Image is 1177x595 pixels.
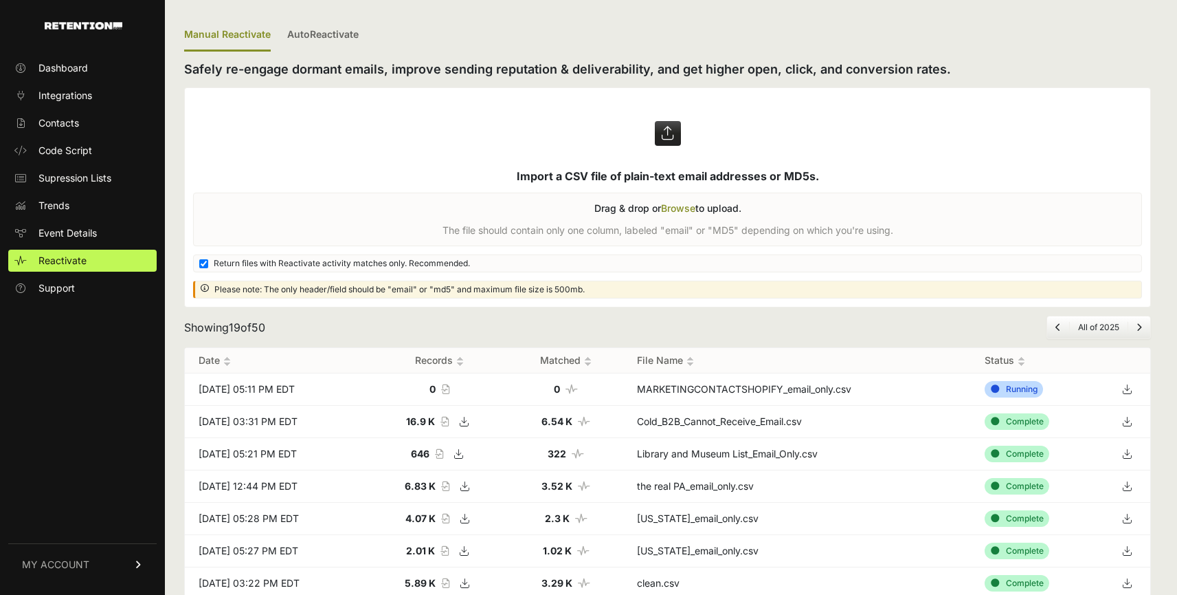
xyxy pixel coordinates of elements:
[429,383,436,395] strong: 0
[229,321,240,334] span: 19
[8,57,157,79] a: Dashboard
[8,277,157,299] a: Support
[185,374,370,406] td: [DATE] 05:11 PM EDT
[184,60,1151,79] h2: Safely re-engage dormant emails, improve sending reputation & deliverability, and get higher open...
[405,480,436,492] strong: 6.83 K
[405,512,436,524] strong: 4.07 K
[440,417,449,426] i: Record count of the file
[8,195,157,217] a: Trends
[572,449,584,459] i: Number of matched records
[406,545,435,556] strong: 2.01 K
[1136,322,1142,332] a: Next
[185,535,370,567] td: [DATE] 05:27 PM EDT
[8,250,157,272] a: Reactivate
[985,543,1049,559] div: Complete
[8,543,157,585] a: MY ACCOUNT
[38,254,87,268] span: Reactivate
[985,381,1043,398] div: Running
[577,546,590,556] i: Number of matched records
[38,171,111,185] span: Supression Lists
[565,385,578,394] i: Number of matched records
[370,348,509,374] th: Records
[435,449,443,459] i: Record count of the file
[405,577,436,589] strong: 5.89 K
[8,140,157,162] a: Code Script
[1069,322,1128,333] li: All of 2025
[623,348,972,374] th: File Name
[38,199,69,213] span: Trends
[543,545,572,556] strong: 1.02 K
[541,480,572,492] strong: 3.52 K
[441,578,449,588] i: Record count of the file
[199,259,208,268] input: Return files with Reactivate activity matches only. Recommended.
[251,321,265,334] span: 50
[411,448,429,459] strong: 646
[623,470,972,503] td: the real PA_email_only.csv
[185,503,370,535] td: [DATE] 05:28 PM EDT
[185,438,370,470] td: [DATE] 05:21 PM EDT
[623,438,972,470] td: Library and Museum List_Email_Only.csv
[985,510,1049,527] div: Complete
[38,61,88,75] span: Dashboard
[38,144,92,158] span: Code Script
[584,356,592,367] img: no_sort-eaf950dc5ab64cae54d48a5578032e96f70b2ecb7d747501f34c8f2db400fb66.gif
[985,478,1049,495] div: Complete
[548,448,566,459] strong: 322
[456,356,464,367] img: no_sort-eaf950dc5ab64cae54d48a5578032e96f70b2ecb7d747501f34c8f2db400fb66.gif
[985,575,1049,592] div: Complete
[406,415,435,427] strong: 16.9 K
[8,222,157,244] a: Event Details
[38,89,92,102] span: Integrations
[8,85,157,107] a: Integrations
[623,374,972,406] td: MARKETINGCONTACTSHOPIFY_email_only.csv
[985,413,1049,430] div: Complete
[441,385,449,394] i: Record count of the file
[38,281,75,295] span: Support
[985,446,1049,462] div: Complete
[509,348,623,374] th: Matched
[184,19,271,52] div: Manual Reactivate
[38,116,79,130] span: Contacts
[185,406,370,438] td: [DATE] 03:31 PM EDT
[22,558,89,572] span: MY ACCOUNT
[45,22,122,30] img: Retention.com
[623,503,972,535] td: [US_STATE]_email_only.csv
[185,470,370,503] td: [DATE] 12:44 PM EDT
[185,348,370,374] th: Date
[578,578,590,588] i: Number of matched records
[441,514,449,523] i: Record count of the file
[575,514,587,523] i: Number of matched records
[623,535,972,567] td: [US_STATE]_email_only.csv
[8,167,157,189] a: Supression Lists
[441,482,449,491] i: Record count of the file
[578,417,590,426] i: Number of matched records
[541,415,572,427] strong: 6.54 K
[214,258,470,269] span: Return files with Reactivate activity matches only. Recommended.
[686,356,694,367] img: no_sort-eaf950dc5ab64cae54d48a5578032e96f70b2ecb7d747501f34c8f2db400fb66.gif
[1055,322,1061,332] a: Previous
[541,577,572,589] strong: 3.29 K
[440,546,449,556] i: Record count of the file
[971,348,1103,374] th: Status
[554,383,560,395] strong: 0
[1046,316,1151,339] nav: Page navigation
[545,512,570,524] strong: 2.3 K
[184,319,265,336] div: Showing of
[8,112,157,134] a: Contacts
[578,482,590,491] i: Number of matched records
[287,19,359,52] a: AutoReactivate
[38,226,97,240] span: Event Details
[223,356,231,367] img: no_sort-eaf950dc5ab64cae54d48a5578032e96f70b2ecb7d747501f34c8f2db400fb66.gif
[623,406,972,438] td: Cold_B2B_Cannot_Receive_Email.csv
[1018,356,1025,367] img: no_sort-eaf950dc5ab64cae54d48a5578032e96f70b2ecb7d747501f34c8f2db400fb66.gif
